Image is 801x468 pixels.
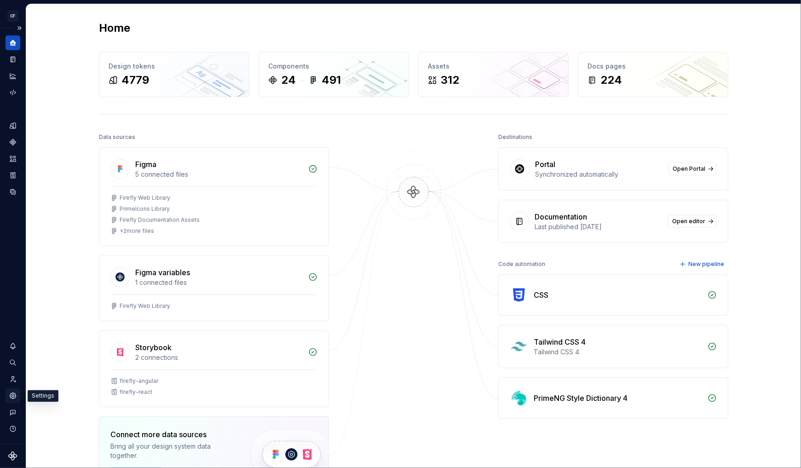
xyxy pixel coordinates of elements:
[6,35,20,50] a: Home
[7,11,18,22] div: CF
[588,62,719,71] div: Docs pages
[672,218,705,225] span: Open editor
[600,73,622,87] div: 224
[498,131,532,144] div: Destinations
[6,118,20,133] a: Design tokens
[6,85,20,100] a: Code automation
[110,429,235,440] div: Connect more data sources
[268,62,399,71] div: Components
[535,211,587,222] div: Documentation
[99,52,249,97] a: Design tokens4779
[578,52,728,97] a: Docs pages224
[99,147,329,246] a: Figma5 connected filesFirefly Web LibraryPrimeIcons LibraryFirefly Documentation Assets+2more files
[135,159,156,170] div: Figma
[135,342,172,353] div: Storybook
[120,216,200,224] div: Firefly Documentation Assets
[6,372,20,387] a: Invite team
[688,260,724,268] span: New pipeline
[109,62,240,71] div: Design tokens
[135,353,303,362] div: 2 connections
[135,278,303,287] div: 1 connected files
[6,69,20,83] a: Analytics
[534,393,628,404] div: PrimeNG Style Dictionary 4
[120,377,158,385] div: firefly-angular
[6,135,20,150] a: Components
[534,347,702,357] div: Tailwind CSS 4
[99,131,135,144] div: Data sources
[121,73,149,87] div: 4779
[135,267,190,278] div: Figma variables
[673,165,705,173] span: Open Portal
[6,168,20,183] a: Storybook stories
[322,73,341,87] div: 491
[99,330,329,407] a: Storybook2 connectionsfirefly-angularfirefly-react
[535,159,555,170] div: Portal
[99,21,130,35] h2: Home
[28,390,58,402] div: Settings
[441,73,459,87] div: 312
[6,151,20,166] a: Assets
[259,52,409,97] a: Components24491
[428,62,559,71] div: Assets
[120,194,170,202] div: Firefly Web Library
[535,170,663,179] div: Synchronized automatically
[120,227,154,235] div: + 2 more files
[6,355,20,370] button: Search ⌘K
[13,22,26,35] button: Expand sidebar
[2,6,24,26] button: CF
[6,52,20,67] a: Documentation
[6,339,20,353] button: Notifications
[8,451,17,461] svg: Supernova Logo
[6,388,20,403] a: Settings
[281,73,296,87] div: 24
[99,255,329,321] a: Figma variables1 connected filesFirefly Web Library
[6,185,20,199] a: Data sources
[534,336,586,347] div: Tailwind CSS 4
[668,215,717,228] a: Open editor
[535,222,663,231] div: Last published [DATE]
[534,289,548,300] div: CSS
[498,258,545,271] div: Code automation
[6,405,20,420] button: Contact support
[120,388,152,396] div: firefly-react
[120,205,170,213] div: PrimeIcons Library
[110,442,235,460] div: Bring all your design system data together.
[668,162,717,175] a: Open Portal
[418,52,569,97] a: Assets312
[120,302,170,310] div: Firefly Web Library
[677,258,728,271] button: New pipeline
[135,170,303,179] div: 5 connected files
